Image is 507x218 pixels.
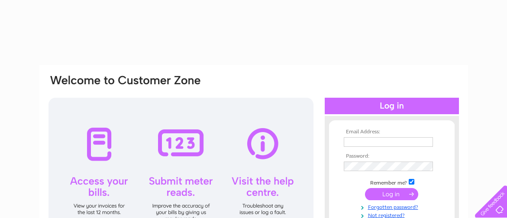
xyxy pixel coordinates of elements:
th: Password: [342,153,442,159]
a: Forgotten password? [344,202,442,211]
td: Remember me? [342,178,442,186]
th: Email Address: [342,129,442,135]
input: Submit [365,188,418,200]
